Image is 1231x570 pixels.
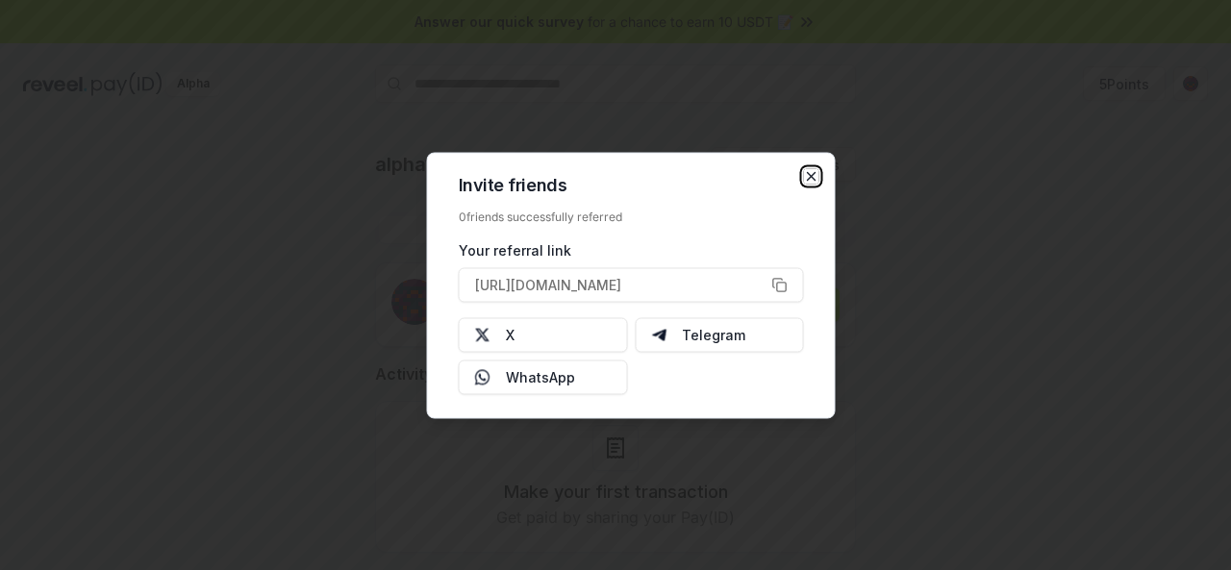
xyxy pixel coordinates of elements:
button: [URL][DOMAIN_NAME] [459,267,804,302]
img: Telegram [651,327,666,342]
button: Telegram [635,317,804,352]
img: Whatsapp [475,369,490,384]
img: X [475,327,490,342]
div: Your referral link [459,239,804,260]
span: [URL][DOMAIN_NAME] [475,275,621,295]
button: X [459,317,628,352]
h2: Invite friends [459,176,804,193]
div: 0 friends successfully referred [459,209,804,224]
button: WhatsApp [459,359,628,394]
